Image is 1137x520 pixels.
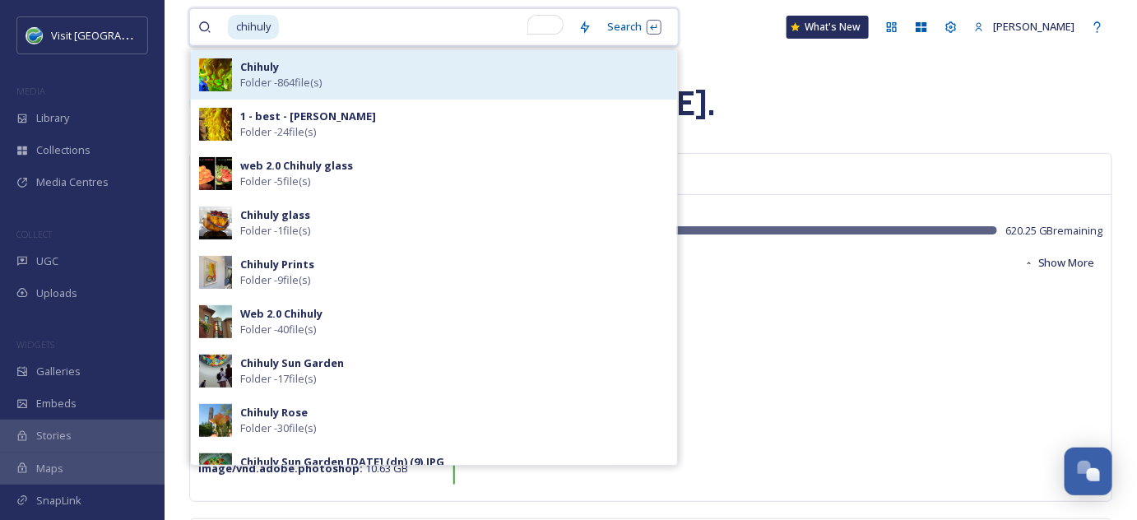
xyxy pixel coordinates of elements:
[36,396,77,411] span: Embeds
[1005,223,1103,239] span: 620.25 GB remaining
[228,15,279,39] span: chihuly
[240,257,314,272] strong: Chihuly Prints
[199,355,232,388] img: bf1e185f-0a05-43f9-9aff-d3697ef2c1b0.jpg
[240,272,310,288] span: Folder - 9 file(s)
[199,404,232,437] img: 154a87f8-1004-47f2-9ac6-1f42017cca40.jpg
[36,461,63,476] span: Maps
[240,371,316,387] span: Folder - 17 file(s)
[16,228,52,240] span: COLLECT
[36,174,109,190] span: Media Centres
[199,157,232,190] img: ab086c9b-bf4d-4e57-8c79-924a7591af9a.jpg
[51,27,237,43] span: Visit [GEOGRAPHIC_DATA] [US_STATE]
[199,256,232,289] img: 8695b5e9-03da-4a36-afc0-0d1a4bf4c6a0.jpg
[36,428,72,443] span: Stories
[1016,247,1103,279] button: Show More
[240,405,308,420] strong: Chihuly Rose
[240,223,310,239] span: Folder - 1 file(s)
[240,59,279,74] strong: Chihuly
[787,16,869,39] a: What's New
[36,253,58,269] span: UGC
[240,158,353,173] strong: web 2.0 Chihuly glass
[199,305,232,338] img: 1d3cd759-fe73-44ca-aec7-4bda6a727a8d.jpg
[199,108,232,141] img: ec127dd6-2939-417f-8b87-15c107a3dc6a.jpg
[36,110,69,126] span: Library
[240,75,322,91] span: Folder - 864 file(s)
[16,85,45,97] span: MEDIA
[600,11,670,43] div: Search
[16,338,54,351] span: WIDGETS
[240,306,323,321] strong: Web 2.0 Chihuly
[240,355,344,370] strong: Chihuly Sun Garden
[1065,448,1112,495] button: Open Chat
[240,207,310,222] strong: Chihuly glass
[240,174,310,189] span: Folder - 5 file(s)
[240,322,316,337] span: Folder - 40 file(s)
[36,493,81,508] span: SnapLink
[240,454,444,470] div: Chihuly Sun Garden [DATE] (dn) (9).JPG
[993,19,1074,34] span: [PERSON_NAME]
[198,461,408,476] span: 10.63 GB
[240,124,316,140] span: Folder - 24 file(s)
[36,142,90,158] span: Collections
[199,58,232,91] img: f28da4a1-9f04-4e62-b9d0-b2aa6c23db81.jpg
[36,364,81,379] span: Galleries
[240,109,376,123] strong: 1 - best - [PERSON_NAME]
[26,27,43,44] img: cvctwitlogo_400x400.jpg
[281,9,570,45] input: To enrich screen reader interactions, please activate Accessibility in Grammarly extension settings
[199,453,232,486] img: 34215930-d410-4ff8-825d-a9a745255044.jpg
[199,207,232,239] img: b08287f0-37a7-4cd1-9416-e59f91068748.jpg
[198,461,363,476] strong: image/vnd.adobe.photoshop :
[966,11,1083,43] a: [PERSON_NAME]
[36,286,77,301] span: Uploads
[240,420,316,436] span: Folder - 30 file(s)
